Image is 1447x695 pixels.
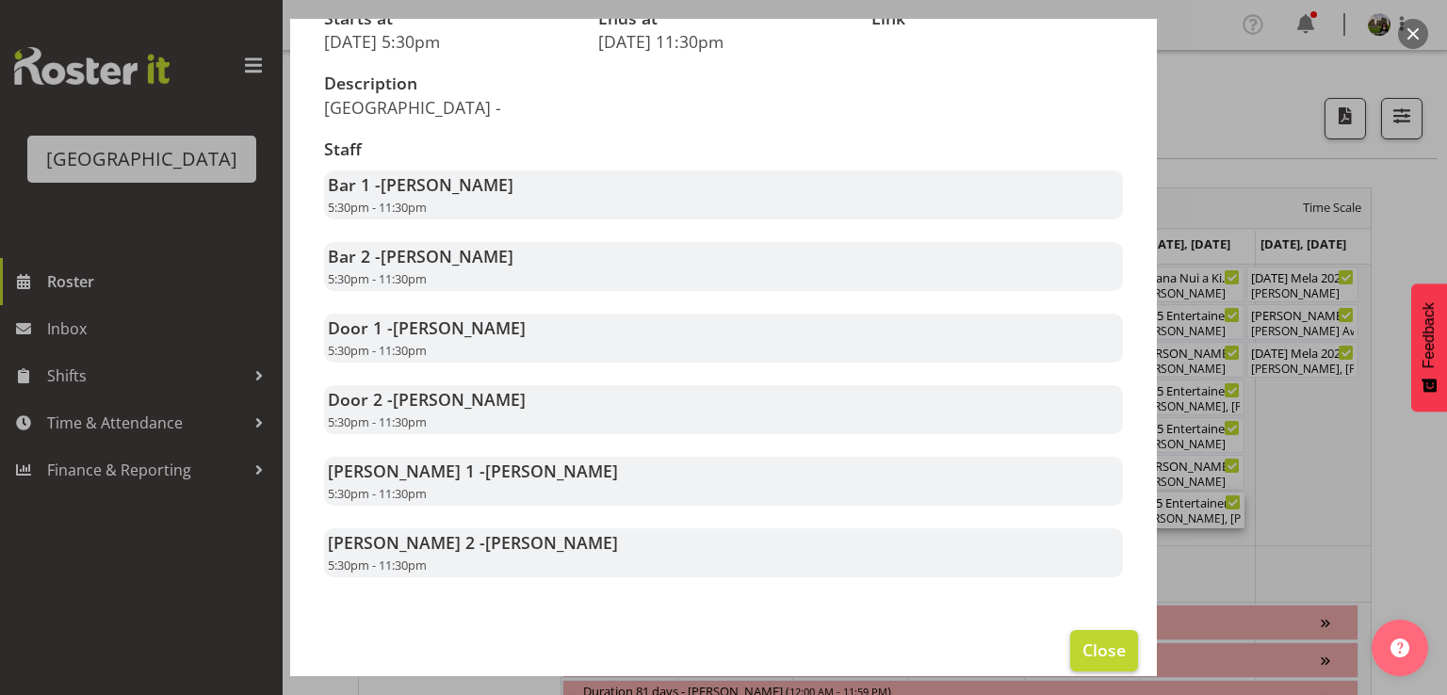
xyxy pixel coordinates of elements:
[1421,302,1438,368] span: Feedback
[393,316,526,339] span: [PERSON_NAME]
[328,460,618,482] strong: [PERSON_NAME] 1 -
[328,531,618,554] strong: [PERSON_NAME] 2 -
[1390,638,1409,657] img: help-xxl-2.png
[324,9,576,28] h3: Starts at
[381,173,513,196] span: [PERSON_NAME]
[328,316,526,339] strong: Door 1 -
[328,485,427,502] span: 5:30pm - 11:30pm
[328,557,427,574] span: 5:30pm - 11:30pm
[485,531,618,554] span: [PERSON_NAME]
[328,199,427,216] span: 5:30pm - 11:30pm
[328,173,513,196] strong: Bar 1 -
[598,31,850,52] p: [DATE] 11:30pm
[1070,630,1138,671] button: Close
[324,97,712,118] p: [GEOGRAPHIC_DATA] -
[485,460,618,482] span: [PERSON_NAME]
[1082,638,1126,662] span: Close
[871,9,1123,28] h3: Link
[328,270,427,287] span: 5:30pm - 11:30pm
[324,140,1123,159] h3: Staff
[1411,283,1447,412] button: Feedback - Show survey
[381,245,513,267] span: [PERSON_NAME]
[328,413,427,430] span: 5:30pm - 11:30pm
[328,342,427,359] span: 5:30pm - 11:30pm
[393,388,526,411] span: [PERSON_NAME]
[328,245,513,267] strong: Bar 2 -
[324,31,576,52] p: [DATE] 5:30pm
[328,388,526,411] strong: Door 2 -
[324,74,712,93] h3: Description
[598,9,850,28] h3: Ends at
